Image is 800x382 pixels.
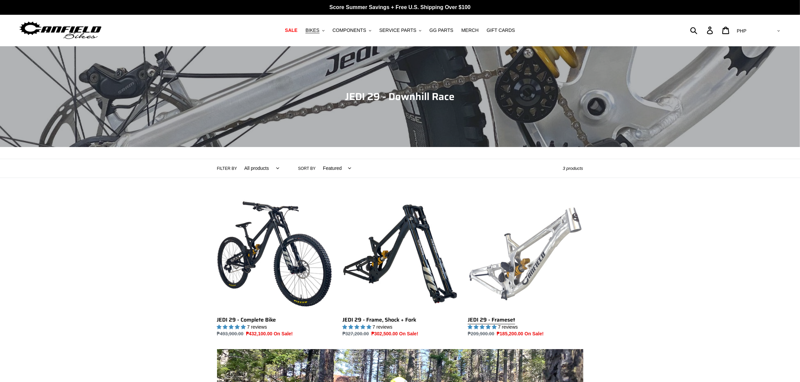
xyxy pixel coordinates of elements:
[487,28,515,33] span: GIFT CARDS
[329,26,375,35] button: COMPONENTS
[282,26,301,35] a: SALE
[376,26,425,35] button: SERVICE PARTS
[694,23,711,38] input: Search
[345,89,455,104] span: JEDI 29 - Downhill Race
[298,165,315,172] label: Sort by
[483,26,518,35] a: GIFT CARDS
[429,28,453,33] span: GG PARTS
[18,20,102,41] img: Canfield Bikes
[426,26,457,35] a: GG PARTS
[302,26,328,35] button: BIKES
[379,28,416,33] span: SERVICE PARTS
[458,26,482,35] a: MERCH
[285,28,297,33] span: SALE
[563,166,583,171] span: 3 products
[305,28,319,33] span: BIKES
[217,165,237,172] label: Filter by
[333,28,366,33] span: COMPONENTS
[461,28,478,33] span: MERCH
